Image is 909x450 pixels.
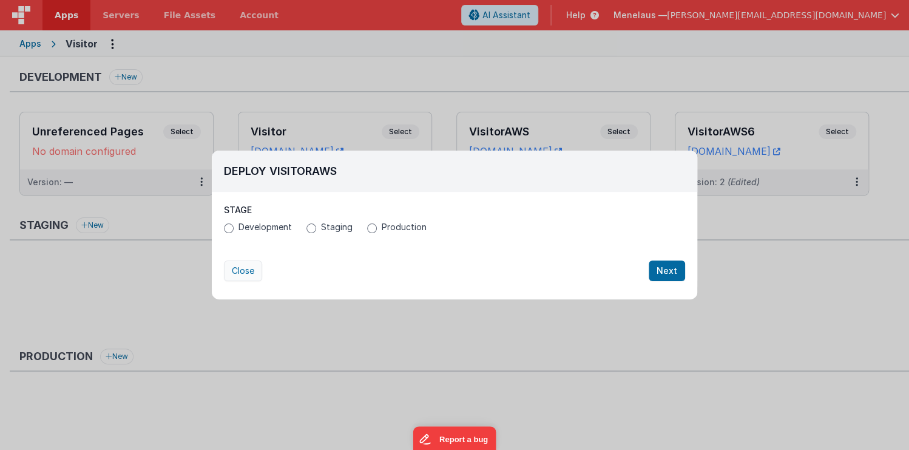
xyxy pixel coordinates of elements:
[321,221,353,233] span: Staging
[224,163,685,180] h2: Deploy VisitorAWS
[649,261,685,281] button: Next
[306,223,316,233] input: Staging
[382,221,427,233] span: Production
[224,223,234,233] input: Development
[224,205,252,215] span: Stage
[238,221,292,233] span: Development
[224,261,262,281] button: Close
[367,223,377,233] input: Production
